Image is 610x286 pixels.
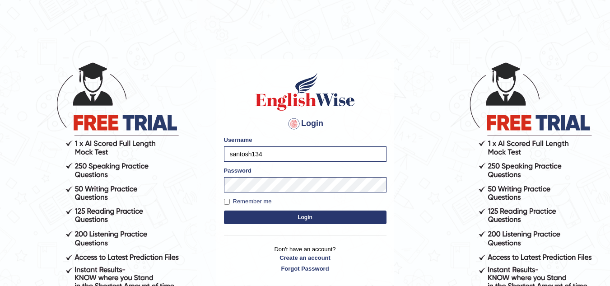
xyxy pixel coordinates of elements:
[254,71,357,112] img: Logo of English Wise sign in for intelligent practice with AI
[224,117,386,131] h4: Login
[224,197,272,206] label: Remember me
[224,136,252,144] label: Username
[224,199,230,205] input: Remember me
[224,245,386,273] p: Don't have an account?
[224,211,386,224] button: Login
[224,264,386,273] a: Forgot Password
[224,166,251,175] label: Password
[224,253,386,262] a: Create an account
